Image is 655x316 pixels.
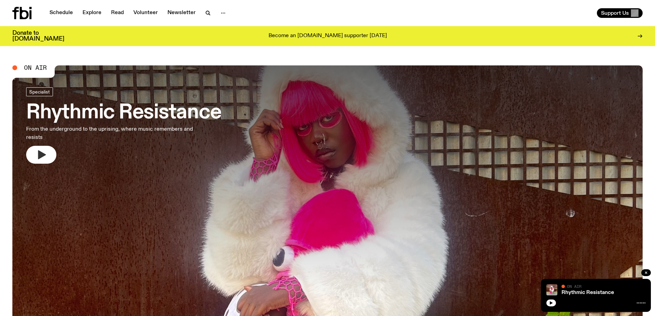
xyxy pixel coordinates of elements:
[567,284,581,288] span: On Air
[601,10,629,16] span: Support Us
[269,33,387,39] p: Become an [DOMAIN_NAME] supporter [DATE]
[26,103,221,122] h3: Rhythmic Resistance
[12,30,64,42] h3: Donate to [DOMAIN_NAME]
[45,8,77,18] a: Schedule
[561,290,614,295] a: Rhythmic Resistance
[546,284,557,295] img: Attu crouches on gravel in front of a brown wall. They are wearing a white fur coat with a hood, ...
[29,89,50,94] span: Specialist
[163,8,200,18] a: Newsletter
[78,8,106,18] a: Explore
[107,8,128,18] a: Read
[26,87,221,164] a: Rhythmic ResistanceFrom the underground to the uprising, where music remembers and resists
[26,125,202,142] p: From the underground to the uprising, where music remembers and resists
[129,8,162,18] a: Volunteer
[597,8,643,18] button: Support Us
[26,87,53,96] a: Specialist
[24,65,47,71] span: On Air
